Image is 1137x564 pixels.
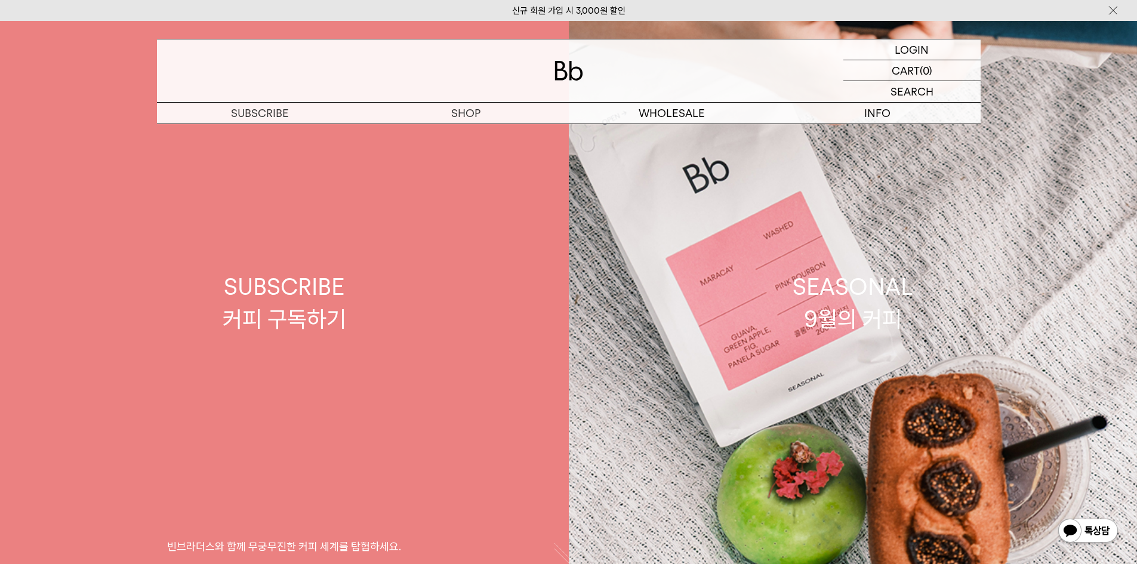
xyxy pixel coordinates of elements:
[1057,517,1119,546] img: 카카오톡 채널 1:1 채팅 버튼
[895,39,929,60] p: LOGIN
[157,103,363,124] a: SUBSCRIBE
[843,60,981,81] a: CART (0)
[512,5,625,16] a: 신규 회원 가입 시 3,000원 할인
[891,81,933,102] p: SEARCH
[569,103,775,124] p: WHOLESALE
[223,271,346,334] div: SUBSCRIBE 커피 구독하기
[892,60,920,81] p: CART
[920,60,932,81] p: (0)
[363,103,569,124] a: SHOP
[843,39,981,60] a: LOGIN
[793,271,913,334] div: SEASONAL 9월의 커피
[554,61,583,81] img: 로고
[775,103,981,124] p: INFO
